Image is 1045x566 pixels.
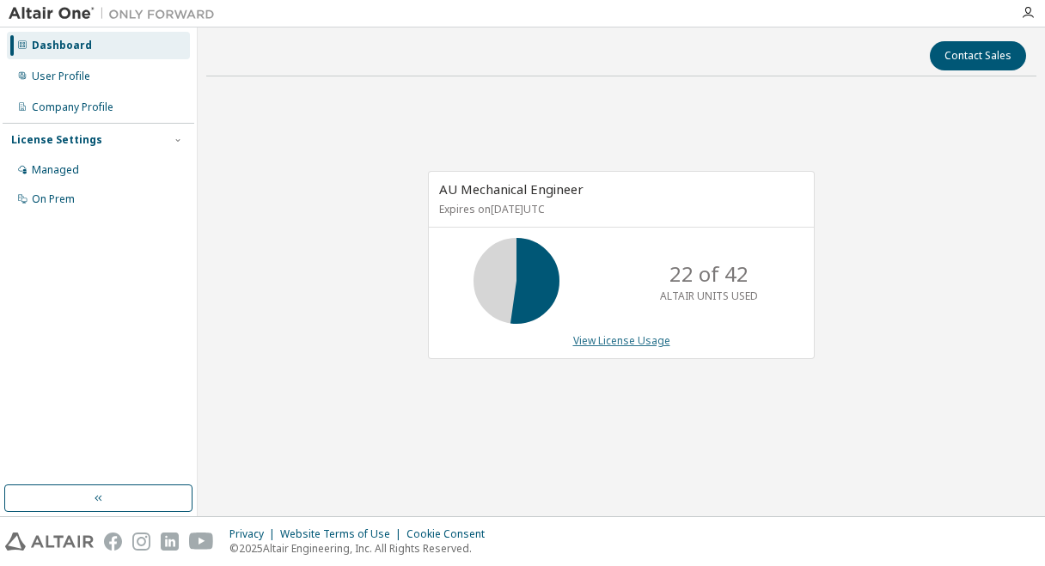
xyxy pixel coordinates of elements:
[132,533,150,551] img: instagram.svg
[229,527,280,541] div: Privacy
[660,289,758,303] p: ALTAIR UNITS USED
[930,41,1026,70] button: Contact Sales
[32,163,79,177] div: Managed
[439,180,584,198] span: AU Mechanical Engineer
[9,5,223,22] img: Altair One
[32,39,92,52] div: Dashboard
[229,541,495,556] p: © 2025 Altair Engineering, Inc. All Rights Reserved.
[573,333,670,348] a: View License Usage
[32,192,75,206] div: On Prem
[5,533,94,551] img: altair_logo.svg
[439,202,799,216] p: Expires on [DATE] UTC
[32,100,113,114] div: Company Profile
[161,533,179,551] img: linkedin.svg
[669,259,749,289] p: 22 of 42
[11,133,102,147] div: License Settings
[406,527,495,541] div: Cookie Consent
[104,533,122,551] img: facebook.svg
[280,527,406,541] div: Website Terms of Use
[189,533,214,551] img: youtube.svg
[32,70,90,83] div: User Profile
